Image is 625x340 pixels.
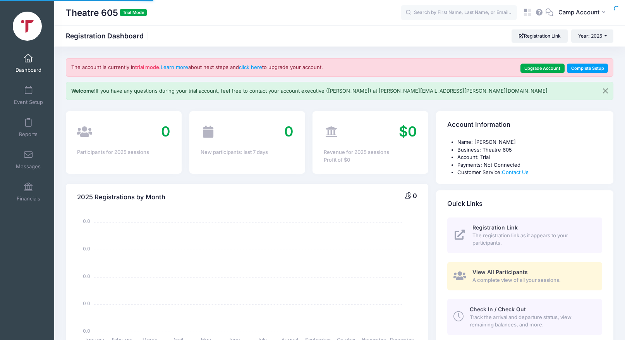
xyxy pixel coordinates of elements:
button: Camp Account [553,4,613,22]
li: Business: Theatre 605 [457,146,602,154]
tspan: 0.0 [83,273,90,280]
h4: Account Information [447,114,510,136]
a: Check In / Check Out Track the arrival and departure status, view remaining balances, and more. [447,299,602,335]
span: The registration link as it appears to your participants. [472,232,593,247]
a: Registration Link The registration link as it appears to your participants. [447,217,602,253]
span: Financials [17,195,40,202]
div: Participants for 2025 sessions [77,148,170,156]
a: Learn more [161,64,188,70]
span: $0 [399,123,417,140]
span: Messages [16,163,41,170]
a: Event Setup [10,82,47,109]
span: 0 [413,192,417,200]
strong: trial mode [135,64,159,70]
h1: Theatre 605 [66,4,147,22]
button: Close [598,82,613,100]
a: Messages [10,146,47,173]
span: Dashboard [15,67,41,73]
a: Dashboard [10,50,47,77]
tspan: 0.0 [83,300,90,307]
tspan: 0.0 [83,218,90,225]
div: The account is currently in . about next steps and to upgrade your account. [66,58,613,77]
li: Customer Service: [457,169,602,176]
span: 0 [161,123,170,140]
span: Trial Mode [120,9,147,16]
span: Check In / Check Out [470,306,526,312]
tspan: 0.0 [83,245,90,252]
span: View All Participants [472,269,528,275]
a: View All Participants A complete view of all your sessions. [447,262,602,290]
h4: 2025 Registrations by Month [77,186,165,209]
a: Financials [10,178,47,205]
tspan: 0.0 [83,328,90,334]
h1: Registration Dashboard [66,32,150,40]
div: New participants: last 7 days [201,148,294,156]
input: Search by First Name, Last Name, or Email... [401,5,517,21]
img: Theatre 605 [13,12,42,41]
span: Reports [19,131,38,138]
div: Revenue for 2025 sessions Profit of $0 [324,148,417,164]
a: click here [239,64,262,70]
a: Complete Setup [567,64,608,73]
button: Year: 2025 [571,29,613,43]
li: Name: [PERSON_NAME] [457,138,602,146]
span: Camp Account [558,8,599,17]
a: Upgrade Account [520,64,565,73]
span: Registration Link [472,224,518,231]
li: Payments: Not Connected [457,161,602,169]
b: Welcome! [71,88,96,94]
p: If you have any questions during your trial account, feel free to contact your account executive ... [71,87,548,95]
span: Year: 2025 [578,33,602,39]
span: Event Setup [14,99,43,105]
span: Track the arrival and departure status, view remaining balances, and more. [470,314,593,329]
span: A complete view of all your sessions. [472,276,593,284]
h4: Quick Links [447,193,482,215]
li: Account: Trial [457,154,602,161]
a: Registration Link [512,29,568,43]
span: 0 [284,123,294,140]
a: Contact Us [502,169,529,175]
a: Reports [10,114,47,141]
